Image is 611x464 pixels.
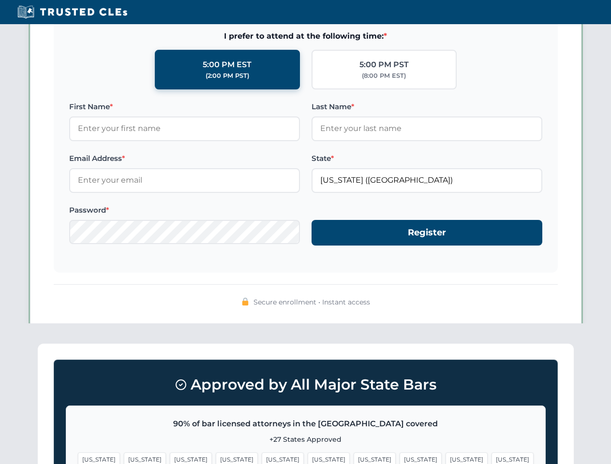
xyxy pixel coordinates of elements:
[359,58,409,71] div: 5:00 PM PST
[253,297,370,307] span: Secure enrollment • Instant access
[312,101,542,113] label: Last Name
[203,58,252,71] div: 5:00 PM EST
[312,116,542,141] input: Enter your last name
[69,101,300,113] label: First Name
[362,71,406,81] div: (8:00 PM EST)
[241,298,249,305] img: 🔒
[78,418,534,430] p: 90% of bar licensed attorneys in the [GEOGRAPHIC_DATA] covered
[206,71,249,81] div: (2:00 PM PST)
[69,168,300,192] input: Enter your email
[69,30,542,43] span: I prefer to attend at the following time:
[312,168,542,192] input: Florida (FL)
[78,434,534,445] p: +27 States Approved
[69,116,300,141] input: Enter your first name
[69,204,300,216] label: Password
[15,5,130,19] img: Trusted CLEs
[69,153,300,164] label: Email Address
[312,153,542,164] label: State
[312,220,542,246] button: Register
[66,372,546,398] h3: Approved by All Major State Bars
